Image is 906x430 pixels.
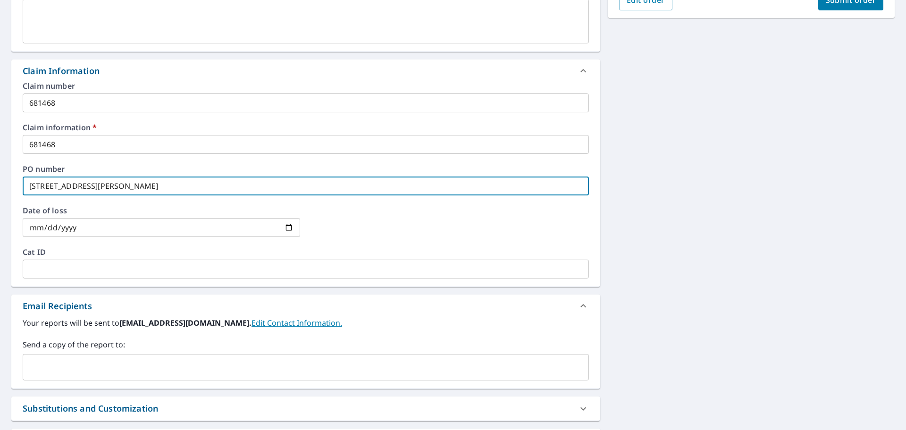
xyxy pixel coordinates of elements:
div: Substitutions and Customization [11,396,600,421]
label: Cat ID [23,248,589,256]
div: Claim Information [23,65,100,77]
label: Claim information [23,124,589,131]
div: Email Recipients [23,300,92,312]
label: Claim number [23,82,589,90]
div: Email Recipients [11,295,600,317]
label: Send a copy of the report to: [23,339,589,350]
label: Date of loss [23,207,300,214]
div: Claim Information [11,59,600,82]
b: [EMAIL_ADDRESS][DOMAIN_NAME]. [119,318,252,328]
a: EditContactInfo [252,318,342,328]
label: Your reports will be sent to [23,317,589,329]
label: PO number [23,165,589,173]
div: Substitutions and Customization [23,402,158,415]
